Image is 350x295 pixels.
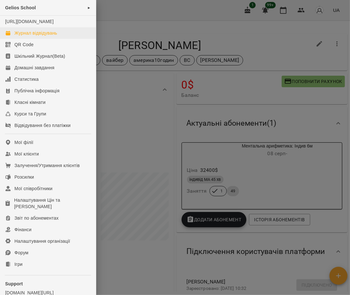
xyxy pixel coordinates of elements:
div: Налаштування організації [14,238,70,244]
div: Шкільний Журнал(Beta) [14,53,65,59]
a: [URL][DOMAIN_NAME] [5,19,54,24]
p: Support [5,281,91,287]
div: Публічна інформація [14,88,59,94]
div: Мої клієнти [14,151,39,157]
div: Журнал відвідувань [14,30,57,36]
div: Фінанси [14,226,31,233]
div: Класні кімнати [14,99,46,105]
div: Налаштування Цін та [PERSON_NAME] [14,197,91,210]
div: Статистика [14,76,39,82]
div: Звіт по абонементах [14,215,59,221]
div: Мої співробітники [14,185,53,192]
div: Залучення/Утримання клієнтів [14,162,80,169]
div: Курси та Групи [14,111,46,117]
div: Мої філії [14,139,33,146]
div: Розсилки [14,174,34,180]
div: Форум [14,249,29,256]
div: QR Code [14,41,34,48]
span: ► [87,5,91,10]
div: Домашні завдання [14,64,54,71]
div: Відвідування без платіжки [14,122,71,129]
span: Gelios School [5,5,36,10]
div: Ігри [14,261,22,267]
